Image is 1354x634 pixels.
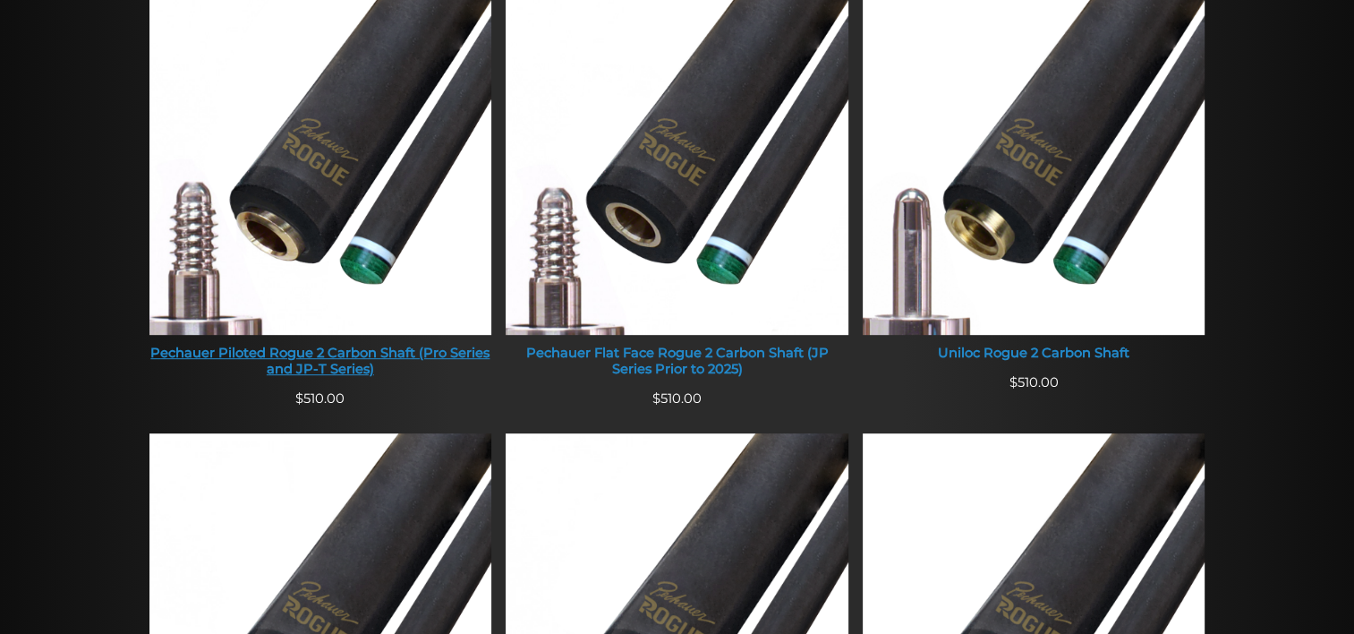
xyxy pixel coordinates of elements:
[1009,374,1059,390] span: 510.00
[295,390,345,407] span: 510.00
[652,390,702,407] span: 510.00
[652,390,660,407] span: $
[863,346,1205,362] div: Uniloc Rogue 2 Carbon Shaft
[149,346,492,377] div: Pechauer Piloted Rogue 2 Carbon Shaft (Pro Series and JP-T Series)
[295,390,303,407] span: $
[506,346,848,377] div: Pechauer Flat Face Rogue 2 Carbon Shaft (JP Series Prior to 2025)
[1009,374,1018,390] span: $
